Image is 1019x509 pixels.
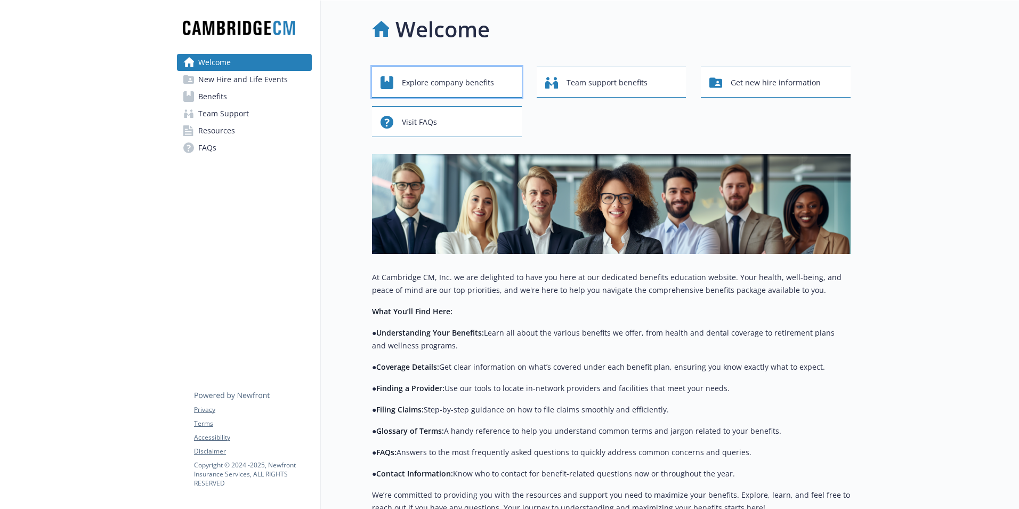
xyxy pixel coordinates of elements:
[177,139,312,156] a: FAQs
[177,54,312,71] a: Welcome
[731,73,821,93] span: Get new hire information
[372,271,851,297] p: At Cambridge CM, Inc. we are delighted to have you here at our dedicated benefits education websi...
[372,446,851,459] p: ● Answers to the most frequently asked questions to quickly address common concerns and queries.
[376,362,439,372] strong: Coverage Details:
[194,433,311,442] a: Accessibility
[402,73,494,93] span: Explore company benefits
[376,328,484,338] strong: Understanding Your Benefits:
[376,468,453,479] strong: Contact Information:
[376,383,444,393] strong: Finding a Provider:
[198,122,235,139] span: Resources
[177,88,312,105] a: Benefits
[376,404,424,415] strong: Filing Claims:
[194,419,311,428] a: Terms
[372,327,851,352] p: ● Learn all about the various benefits we offer, from health and dental coverage to retirement pl...
[372,67,522,98] button: Explore company benefits
[395,13,490,45] h1: Welcome
[198,71,288,88] span: New Hire and Life Events
[177,122,312,139] a: Resources
[194,447,311,456] a: Disclaimer
[198,88,227,105] span: Benefits
[402,112,437,132] span: Visit FAQs
[372,425,851,438] p: ● A handy reference to help you understand common terms and jargon related to your benefits.
[198,139,216,156] span: FAQs
[198,105,249,122] span: Team Support
[372,403,851,416] p: ● Step-by-step guidance on how to file claims smoothly and efficiently.
[372,306,452,316] strong: What You’ll Find Here:
[198,54,231,71] span: Welcome
[177,71,312,88] a: New Hire and Life Events
[177,105,312,122] a: Team Support
[372,467,851,480] p: ● Know who to contact for benefit-related questions now or throughout the year.
[701,67,851,98] button: Get new hire information
[376,426,444,436] strong: Glossary of Terms:
[372,106,522,137] button: Visit FAQs
[194,405,311,415] a: Privacy
[372,382,851,395] p: ● Use our tools to locate in-network providers and facilities that meet your needs.
[372,154,851,254] img: overview page banner
[376,447,397,457] strong: FAQs:
[567,73,648,93] span: Team support benefits
[194,460,311,488] p: Copyright © 2024 - 2025 , Newfront Insurance Services, ALL RIGHTS RESERVED
[372,361,851,373] p: ● Get clear information on what’s covered under each benefit plan, ensuring you know exactly what...
[537,67,686,98] button: Team support benefits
